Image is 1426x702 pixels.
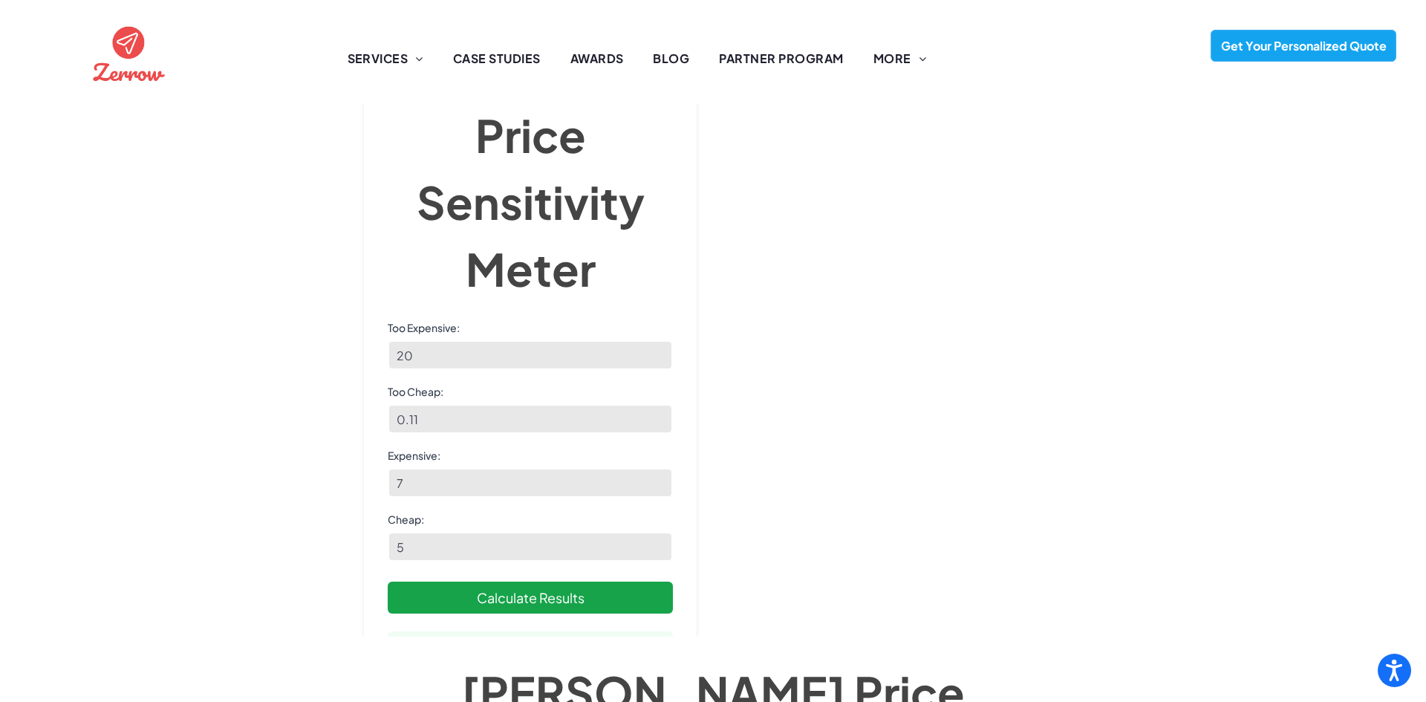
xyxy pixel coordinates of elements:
[388,512,673,527] label: Cheap:
[388,340,673,370] input: Enter amount
[1211,30,1396,62] a: Get Your Personalized Quote
[859,50,941,68] a: MORE
[704,50,858,68] a: PARTNER PROGRAM
[638,50,704,68] a: BLOG
[388,384,673,399] label: Too Cheap:
[388,320,673,335] label: Too Expensive:
[388,468,673,498] input: Enter amount
[438,50,556,68] a: CASE STUDIES
[388,582,673,614] button: Calculate Results
[388,448,673,463] label: Expensive:
[89,13,169,93] img: the logo for zernow is a red circle with an airplane in it .
[333,50,438,68] a: SERVICES
[388,404,673,434] input: Enter amount
[388,532,673,562] input: Enter amount
[388,102,673,302] h2: Price Sensitivity Meter
[556,50,639,68] a: AWARDS
[1216,30,1392,61] span: Get Your Personalized Quote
